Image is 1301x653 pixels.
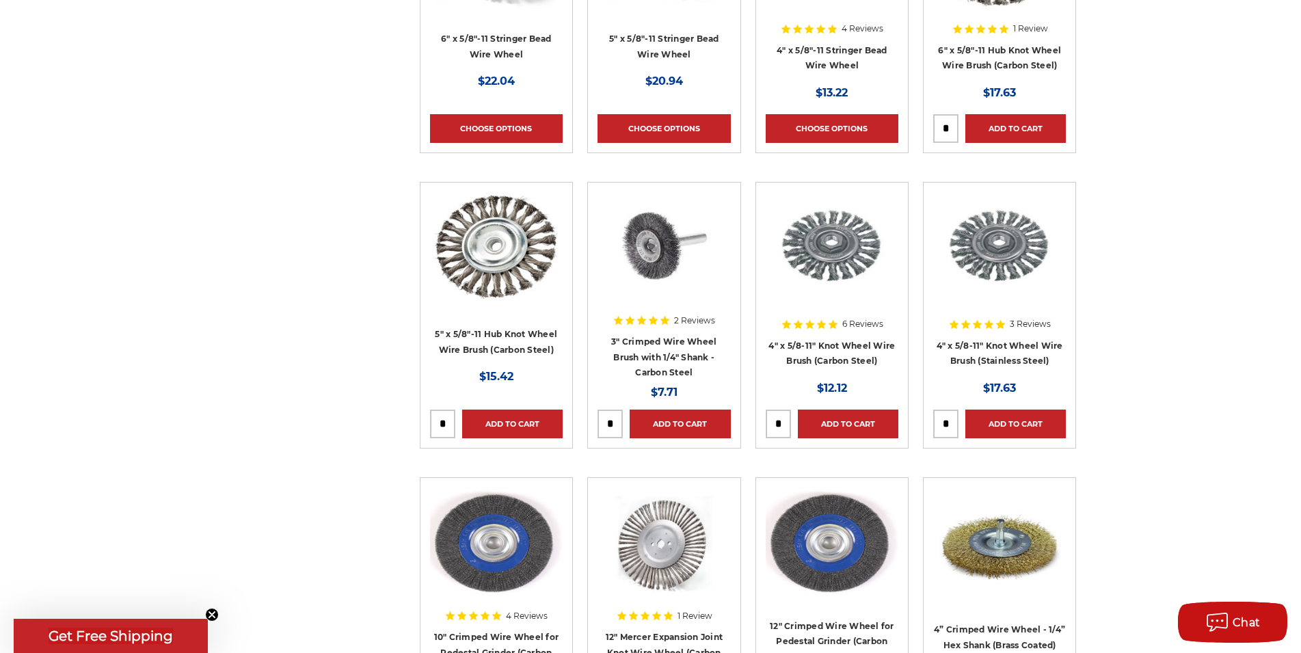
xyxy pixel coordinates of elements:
[645,75,683,88] span: $20.94
[49,628,173,644] span: Get Free Shipping
[983,382,1016,395] span: $17.63
[983,86,1016,99] span: $17.63
[1178,602,1287,643] button: Chat
[766,192,898,367] a: 4" x 1/2" x 5/8"-11 Hub Knot Wheel Wire Brush
[1233,616,1261,629] span: Chat
[965,114,1066,143] a: Add to Cart
[479,370,513,383] span: $15.42
[478,75,515,88] span: $22.04
[933,192,1066,367] a: 4" x 5/8"-11 Stainless Steel Knot Wheel Wire Brush
[651,386,678,399] span: $7.71
[933,488,1066,597] img: 4 inch brass coated crimped wire wheel
[462,410,563,438] a: Add to Cart
[816,86,848,99] span: $13.22
[598,192,730,367] a: 3" Crimped Carbon Steel Wire Wheel Brush with 1/4" Shank
[817,382,847,395] span: $12.12
[965,410,1066,438] a: Add to Cart
[598,192,730,302] img: 3" Crimped Carbon Steel Wire Wheel Brush with 1/4" Shank
[430,114,563,143] a: Choose Options
[430,488,563,597] img: 10" Crimped Wire Wheel for Pedestal Grinder
[430,192,563,367] a: 5" x 5/8"-11 Hub Knot Wheel Wire Brush (Carbon Steel)
[430,192,563,302] img: 5" x 5/8"-11 Hub Knot Wheel Wire Brush (Carbon Steel)
[933,192,1066,302] img: 4" x 5/8"-11 Stainless Steel Knot Wheel Wire Brush
[598,496,730,596] img: 12" Expansion Joint Wire Wheel
[798,410,898,438] a: Add to Cart
[766,114,898,143] a: Choose Options
[766,488,898,597] img: 12" Crimped Wire Wheel for Pedestal Grinder
[14,619,208,653] div: Get Free ShippingClose teaser
[598,114,730,143] a: Choose Options
[766,192,898,302] img: 4" x 1/2" x 5/8"-11 Hub Knot Wheel Wire Brush
[205,608,219,622] button: Close teaser
[630,410,730,438] a: Add to Cart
